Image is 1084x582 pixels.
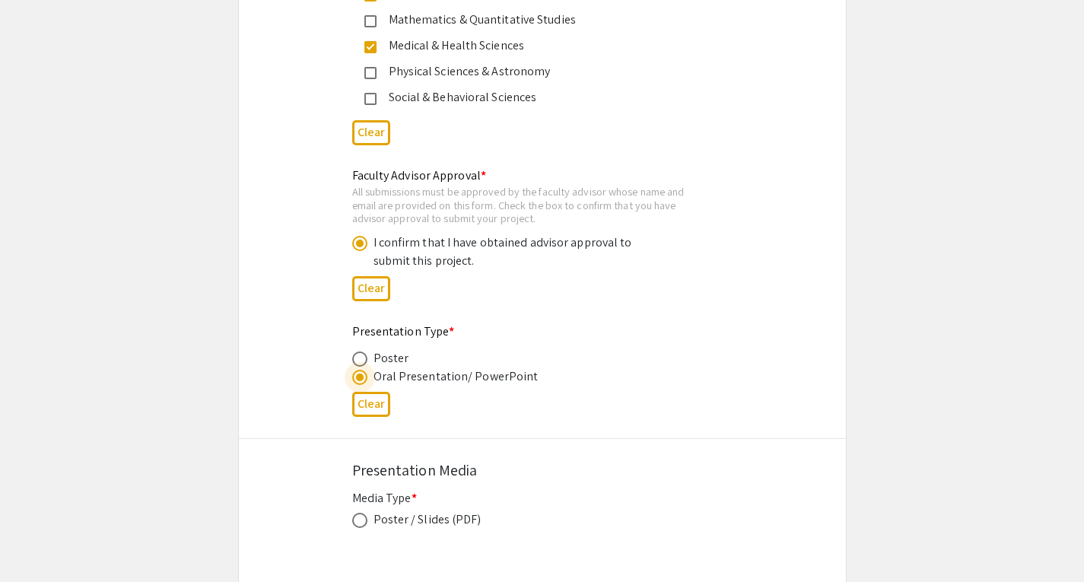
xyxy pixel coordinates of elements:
div: Physical Sciences & Astronomy [377,62,696,81]
div: Poster / Slides (PDF) [374,510,482,529]
mat-label: Media Type [352,490,417,506]
div: Presentation Media [352,459,733,482]
mat-label: Faculty Advisor Approval [352,167,487,183]
div: Medical & Health Sciences [377,37,696,55]
iframe: Chat [11,514,65,571]
mat-label: Presentation Type [352,323,455,339]
button: Clear [352,276,390,301]
div: Social & Behavioral Sciences [377,88,696,107]
button: Clear [352,120,390,145]
div: Oral Presentation/ PowerPoint [374,367,539,386]
div: I confirm that I have obtained advisor approval to submit this project. [374,234,640,270]
button: Clear [352,392,390,417]
div: Poster [374,349,409,367]
div: Mathematics & Quantitative Studies [377,11,696,29]
div: All submissions must be approved by the faculty advisor whose name and email are provided on this... [352,185,708,225]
